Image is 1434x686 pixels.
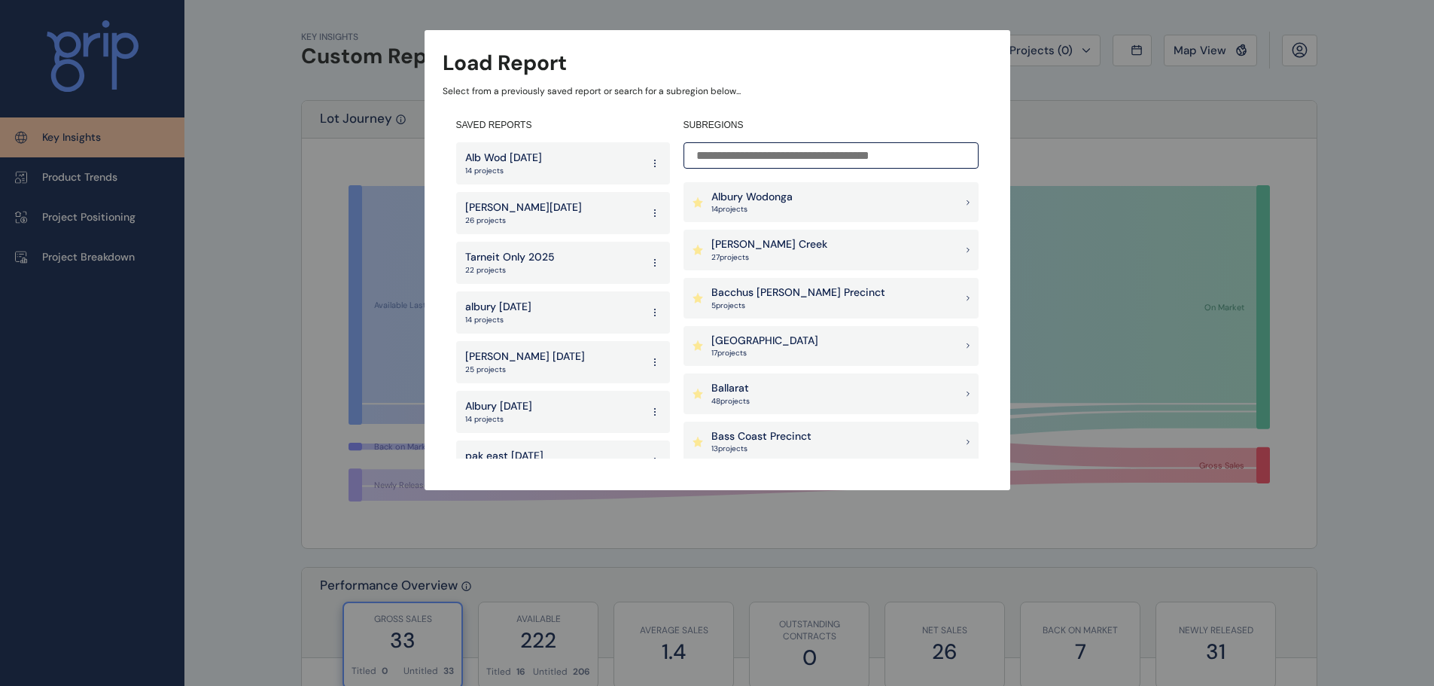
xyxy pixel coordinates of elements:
p: Bacchus [PERSON_NAME] Precinct [711,285,885,300]
h3: Load Report [443,48,567,78]
p: 13 project s [711,444,811,454]
p: Select from a previously saved report or search for a subregion below... [443,85,992,98]
h4: SUBREGIONS [684,119,979,132]
p: pak east [DATE] [465,449,543,464]
p: Tarneit Only 2025 [465,250,555,265]
p: 14 project s [711,204,793,215]
p: Bass Coast Precinct [711,429,811,444]
p: [PERSON_NAME][DATE] [465,200,582,215]
p: Ballarat [711,381,750,396]
p: albury [DATE] [465,300,531,315]
p: 22 projects [465,265,555,276]
p: 14 projects [465,315,531,325]
p: 26 projects [465,215,582,226]
h4: SAVED REPORTS [456,119,670,132]
p: 27 project s [711,252,827,263]
p: 14 projects [465,414,532,425]
p: Albury [DATE] [465,399,532,414]
p: 25 projects [465,364,585,375]
p: 14 projects [465,166,542,176]
p: 48 project s [711,396,750,407]
p: 5 project s [711,300,885,311]
p: [GEOGRAPHIC_DATA] [711,334,818,349]
p: Alb Wod [DATE] [465,151,542,166]
p: 17 project s [711,348,818,358]
p: [PERSON_NAME] Creek [711,237,827,252]
p: Albury Wodonga [711,190,793,205]
p: [PERSON_NAME] [DATE] [465,349,585,364]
